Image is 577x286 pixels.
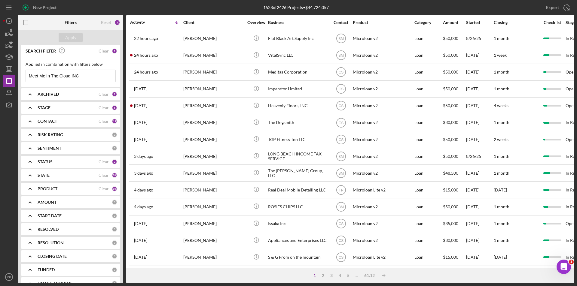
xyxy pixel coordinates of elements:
div: Microloan Lite v2 [353,182,413,198]
div: Microloan v2 [353,81,413,97]
div: $50,000 [443,47,466,63]
div: Microloan v2 [353,165,413,181]
div: Loan [414,47,442,63]
div: ... [353,273,361,278]
div: Closing [494,20,539,25]
div: $50,000 [443,81,466,97]
time: 1 month [494,238,509,243]
div: $35,000 [443,216,466,232]
text: CS [338,137,343,142]
div: 0 [112,240,117,245]
b: PRODUCT [38,186,57,191]
time: 2025-08-26 20:40 [134,154,153,159]
div: Contact [330,20,352,25]
div: Clear [99,159,109,164]
b: STAGE [38,105,50,110]
text: BM [338,154,344,158]
div: Loan [414,233,442,248]
div: The Dogsmith [268,115,328,131]
text: CS [338,255,343,260]
div: $30,000 [443,115,466,131]
div: Loan [414,249,442,265]
div: [PERSON_NAME] [183,249,243,265]
button: CP [3,271,15,283]
div: Microloan v2 [353,233,413,248]
div: Satron Paint [PERSON_NAME] LLC [268,266,328,282]
text: CS [338,222,343,226]
div: Product [353,20,413,25]
div: [DATE] [466,115,493,131]
div: [DATE] [466,98,493,114]
div: [PERSON_NAME] [183,216,243,232]
time: 1 week [494,53,507,58]
time: 1 month [494,204,509,209]
div: Loan [414,31,442,47]
div: 0 [112,213,117,218]
div: Microloan Lite v2 [353,266,413,282]
div: 1528 of 2426 Projects • $44,724,057 [263,5,329,10]
time: 2025-08-28 06:28 [134,86,147,91]
div: 3 [327,273,336,278]
div: The [PERSON_NAME] Group, LLC [268,165,328,181]
time: 2 weeks [494,137,508,142]
div: 2 [112,92,117,97]
time: 2025-08-27 20:10 [134,137,147,142]
text: TP [339,188,343,192]
time: 2025-08-21 18:57 [134,255,147,260]
div: [PERSON_NAME] [183,98,243,114]
div: $50,000 [443,148,466,164]
text: CS [338,239,343,243]
div: 4 [336,273,344,278]
div: Loan [414,165,442,181]
text: CS [338,121,343,125]
div: Flat Black Art Supply Inc [268,31,328,47]
b: Filters [65,20,77,25]
div: LONG BEACH INCOME TAX SERVICE [268,148,328,164]
div: Microloan v2 [353,148,413,164]
div: $15,000 [443,249,466,265]
div: Microloan v2 [353,47,413,63]
button: Apply [59,33,83,42]
div: Microloan Lite v2 [353,249,413,265]
div: Started [466,20,493,25]
div: [DATE] [466,199,493,215]
div: Microloan v2 [353,31,413,47]
div: VitalSync LLC [268,47,328,63]
time: 4 weeks [494,103,508,108]
div: 8/26/25 [466,148,493,164]
div: $50,000 [443,98,466,114]
time: 2025-08-22 21:32 [134,238,147,243]
div: Activity [130,20,157,25]
time: 1 month [494,170,509,176]
div: [DATE] [466,64,493,80]
time: [DATE] [494,187,507,192]
div: [PERSON_NAME] [183,64,243,80]
time: 2025-08-28 16:58 [134,70,158,74]
div: Applied in combination with filters below [26,62,116,67]
div: Loan [414,81,442,97]
div: Loan [414,148,442,164]
b: RISK RATING [38,132,63,137]
text: BM [338,37,344,41]
div: [PERSON_NAME] [183,31,243,47]
div: [PERSON_NAME] [183,199,243,215]
div: [DATE] [466,47,493,63]
div: $6,000 [443,266,466,282]
div: Loan [414,98,442,114]
div: Loan [414,182,442,198]
div: 15 [112,119,117,124]
div: 0 [112,267,117,272]
div: Loan [414,266,442,282]
b: FUNDED [38,267,55,272]
div: Amount [443,20,466,25]
div: 0 [112,254,117,259]
div: Heavenly Floors, INC [268,98,328,114]
div: [PERSON_NAME] [183,233,243,248]
b: STATE [38,173,50,178]
button: New Project [18,2,63,14]
div: Clear [99,105,109,110]
div: [PERSON_NAME] [183,115,243,131]
div: 0 [112,132,117,137]
div: 0 [112,146,117,151]
time: 2025-08-28 19:02 [134,36,158,41]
